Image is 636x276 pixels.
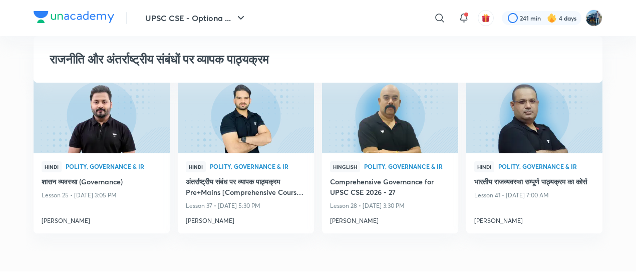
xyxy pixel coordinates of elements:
[32,76,171,154] img: new-thumbnail
[330,176,450,199] a: Comprehensive Governance for UPSC CSE 2026 - 27
[186,176,306,199] a: अंतर्राष्ट्रीय संबंध पर व्यापक पाठ्यक्रम Pre+Mains [Comprehensive Course On IR]
[42,176,162,189] a: शासन व्यवस्था (Governance)
[364,163,450,170] a: Polity, Governance & IR
[34,11,114,26] a: Company Logo
[498,163,594,169] span: Polity, Governance & IR
[66,163,162,170] a: Polity, Governance & IR
[465,76,603,154] img: new-thumbnail
[34,11,114,23] img: Company Logo
[321,76,459,154] img: new-thumbnail
[42,212,162,225] a: [PERSON_NAME]
[330,199,450,212] p: Lesson 28 • [DATE] 3:30 PM
[466,77,602,153] a: new-thumbnail
[322,77,458,153] a: new-thumbnail
[474,189,594,202] p: Lesson 41 • [DATE] 7:00 AM
[474,212,594,225] a: [PERSON_NAME]
[178,77,314,153] a: new-thumbnail
[547,13,557,23] img: streak
[42,161,62,172] span: Hindi
[330,161,360,172] span: Hinglish
[364,163,450,169] span: Polity, Governance & IR
[585,10,602,27] img: I A S babu
[34,77,170,153] a: new-thumbnail
[186,212,306,225] a: [PERSON_NAME]
[474,176,594,189] a: भारतीय राजव्यवस्था सम्पूर्ण पाठ्यक्रम का कोर्स
[186,199,306,212] p: Lesson 37 • [DATE] 5:30 PM
[210,163,306,169] span: Polity, Governance & IR
[498,163,594,170] a: Polity, Governance & IR
[139,8,253,28] button: UPSC CSE - Optiona ...
[176,76,315,154] img: new-thumbnail
[50,52,442,67] h3: राजनीति और अंतर्राष्ट्रीय संबंधों पर व्यापक पाठ्यक्रम
[474,161,494,172] span: Hindi
[481,14,490,23] img: avatar
[66,163,162,169] span: Polity, Governance & IR
[210,163,306,170] a: Polity, Governance & IR
[478,10,494,26] button: avatar
[42,189,162,202] p: Lesson 25 • [DATE] 3:05 PM
[186,161,206,172] span: Hindi
[330,212,450,225] a: [PERSON_NAME]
